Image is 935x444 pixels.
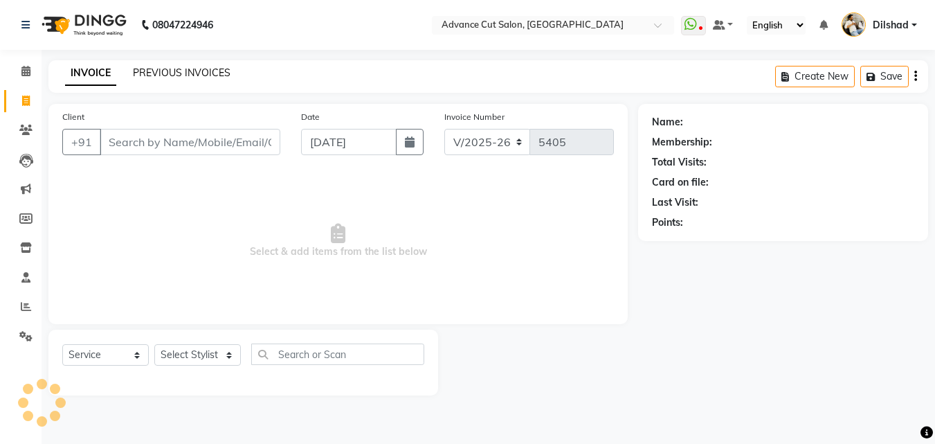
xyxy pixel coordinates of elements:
button: +91 [62,129,101,155]
div: Membership: [652,135,712,150]
label: Invoice Number [444,111,505,123]
span: Select & add items from the list below [62,172,614,310]
div: Total Visits: [652,155,707,170]
div: Points: [652,215,683,230]
label: Client [62,111,84,123]
b: 08047224946 [152,6,213,44]
a: INVOICE [65,61,116,86]
a: PREVIOUS INVOICES [133,66,230,79]
div: Name: [652,115,683,130]
img: logo [35,6,130,44]
button: Save [860,66,909,87]
div: Last Visit: [652,195,698,210]
button: Create New [775,66,855,87]
input: Search by Name/Mobile/Email/Code [100,129,280,155]
img: Dilshad [842,12,866,37]
label: Date [301,111,320,123]
div: Card on file: [652,175,709,190]
input: Search or Scan [251,344,424,365]
span: Dilshad [873,18,909,33]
